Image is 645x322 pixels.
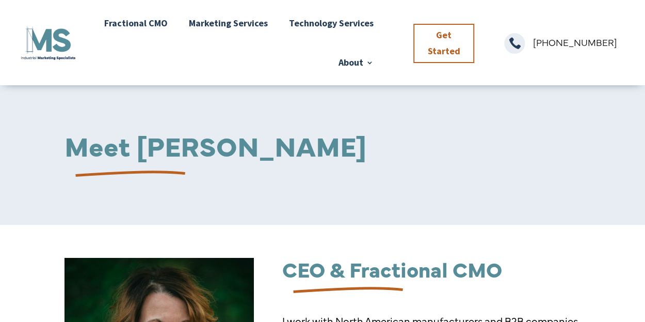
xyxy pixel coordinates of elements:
[289,4,374,43] a: Technology Services
[505,33,525,54] span: 
[282,278,407,304] img: underline
[104,4,168,43] a: Fractional CMO
[533,33,626,52] p: [PHONE_NUMBER]
[64,161,189,188] img: underline
[189,4,268,43] a: Marketing Services
[338,43,374,82] a: About
[282,258,580,284] h2: CEO & Fractional CMO
[64,131,580,164] h1: Meet [PERSON_NAME]
[413,24,474,63] a: Get Started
